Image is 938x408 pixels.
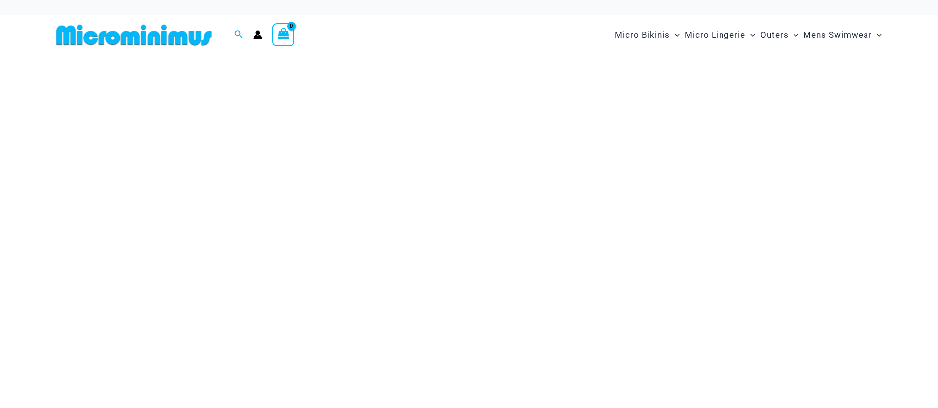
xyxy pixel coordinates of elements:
span: Micro Bikinis [615,22,670,48]
span: Menu Toggle [789,22,798,48]
span: Menu Toggle [670,22,680,48]
span: Menu Toggle [745,22,755,48]
nav: Site Navigation [611,18,886,52]
span: Menu Toggle [872,22,882,48]
a: OutersMenu ToggleMenu Toggle [758,20,801,50]
a: Search icon link [234,29,243,41]
span: Micro Lingerie [685,22,745,48]
span: Mens Swimwear [803,22,872,48]
a: Account icon link [253,30,262,39]
a: Micro BikinisMenu ToggleMenu Toggle [612,20,682,50]
a: View Shopping Cart, empty [272,23,295,46]
span: Outers [760,22,789,48]
img: MM SHOP LOGO FLAT [52,24,216,46]
a: Mens SwimwearMenu ToggleMenu Toggle [801,20,884,50]
a: Micro LingerieMenu ToggleMenu Toggle [682,20,758,50]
